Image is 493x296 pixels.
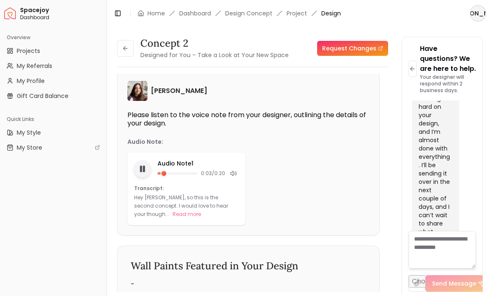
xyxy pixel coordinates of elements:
span: My Store [17,143,42,152]
a: Gift Card Balance [3,89,103,103]
span: Gift Card Balance [17,92,69,100]
span: Dashboard [20,14,103,21]
span: Design [321,9,341,18]
a: My Referrals [3,59,103,73]
a: Project [287,9,307,18]
a: My Profile [3,74,103,88]
p: Your designer will respond within 2 business days. [420,74,476,94]
button: Read more [173,210,201,218]
h3: Wall Paints Featured in Your Design [131,259,366,273]
li: Design Concept [225,9,272,18]
span: Spacejoy [20,7,103,14]
a: My Store [3,141,103,154]
a: Spacejoy [4,8,16,19]
span: My Referrals [17,62,52,70]
small: Designed for You – Take a Look at Your New Space [140,51,289,59]
p: Audio Note 1 [158,159,239,168]
div: Quick Links [3,113,103,126]
p: Transcript: [134,185,239,192]
p: Have questions? We are here to help. [420,44,476,74]
span: My Profile [17,77,45,85]
p: Please listen to the voice note from your designer, outlining the details of your design. [127,111,369,128]
span: Projects [17,47,40,55]
h3: Concept 2 [140,37,289,50]
button: [PERSON_NAME] [470,5,486,22]
p: Audio Note: [127,138,163,146]
p: Hey [PERSON_NAME], so this is the second concept. I would love to hear your though... [134,194,228,218]
div: Overview [3,31,103,44]
div: Mute audio [229,168,239,178]
nav: breadcrumb [137,9,341,18]
span: 0:03 / 0:20 [201,170,225,177]
a: Request Changes [317,41,388,56]
a: Home [147,9,165,18]
img: Spacejoy Logo [4,8,16,19]
h6: [PERSON_NAME] [151,86,207,96]
span: [PERSON_NAME] [470,6,485,21]
img: Maria Castillero [127,81,147,101]
a: My Style [3,126,103,139]
span: My Style [17,128,41,137]
div: - [131,279,366,289]
button: Pause audio note [134,160,151,178]
a: Projects [3,44,103,58]
a: Dashboard [179,9,211,18]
